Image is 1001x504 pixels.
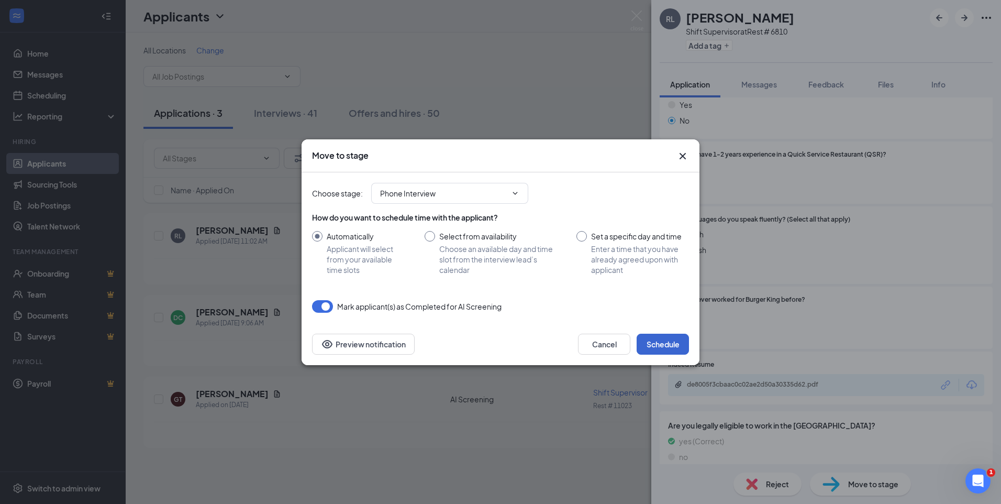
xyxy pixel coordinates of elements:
svg: Eye [321,338,333,350]
div: How do you want to schedule time with the applicant? [312,212,689,223]
svg: ChevronDown [511,189,519,198]
button: Close [676,150,689,162]
button: Cancel [578,334,630,355]
span: Choose stage : [312,188,363,199]
iframe: Intercom live chat [965,468,991,494]
span: Mark applicant(s) as Completed for AI Screening [337,300,502,313]
svg: Cross [676,150,689,162]
button: Schedule [637,334,689,355]
button: Preview notificationEye [312,334,415,355]
span: 1 [987,468,995,477]
h3: Move to stage [312,150,369,161]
